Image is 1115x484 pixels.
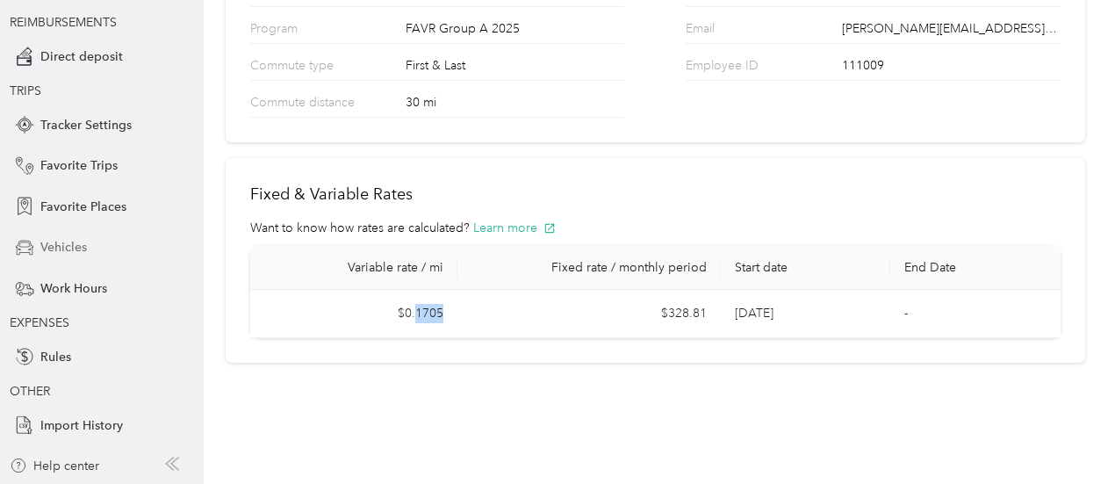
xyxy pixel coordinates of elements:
[40,416,123,435] span: Import History
[457,290,721,338] td: $328.81
[842,19,1061,43] div: [PERSON_NAME][EMAIL_ADDRESS][PERSON_NAME][DOMAIN_NAME]
[250,219,1061,237] div: Want to know how rates are calculated?
[40,279,107,298] span: Work Hours
[406,93,624,117] div: 30 mi
[721,246,890,290] th: Start date
[10,83,41,98] span: TRIPS
[457,246,721,290] th: Fixed rate / monthly period
[40,47,123,66] span: Direct deposit
[250,56,385,80] p: Commute type
[406,56,624,80] div: First & Last
[473,219,556,237] button: Learn more
[250,19,385,43] p: Program
[250,183,1061,206] h2: Fixed & Variable Rates
[890,290,1060,338] td: -
[40,238,87,256] span: Vehicles
[40,198,126,216] span: Favorite Places
[10,315,69,330] span: EXPENSES
[10,15,117,30] span: REIMBURSEMENTS
[250,246,457,290] th: Variable rate / mi
[40,348,71,366] span: Rules
[10,384,50,399] span: OTHER
[10,457,99,475] button: Help center
[40,156,118,175] span: Favorite Trips
[721,290,890,338] td: [DATE]
[1017,386,1115,484] iframe: Everlance-gr Chat Button Frame
[250,93,385,117] p: Commute distance
[250,290,457,338] td: $0.1705
[406,19,624,43] div: FAVR Group A 2025
[40,116,132,134] span: Tracker Settings
[686,56,821,80] p: Employee ID
[890,246,1060,290] th: End Date
[842,56,1061,80] div: 111009
[686,19,821,43] p: Email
